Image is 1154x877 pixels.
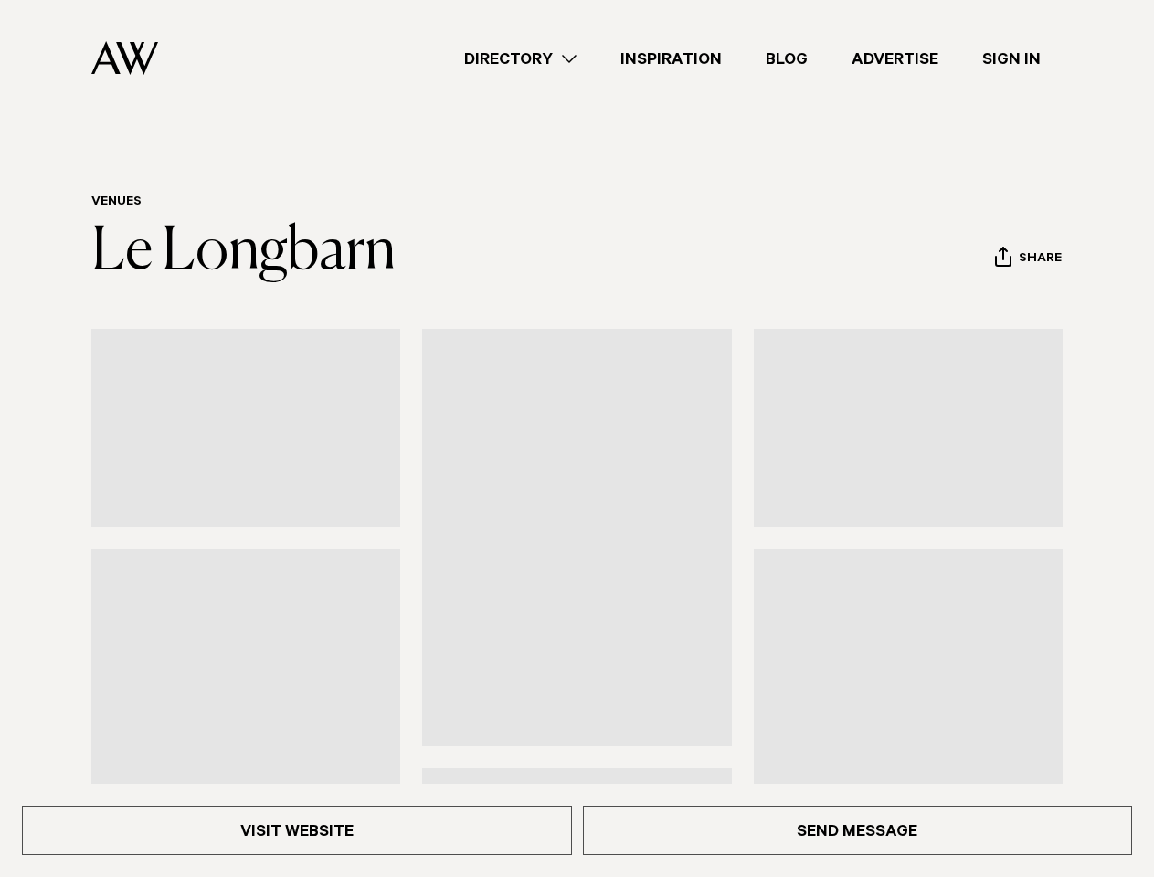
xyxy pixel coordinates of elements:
[960,47,1063,71] a: Sign In
[994,246,1063,273] button: Share
[91,41,158,75] img: Auckland Weddings Logo
[744,47,830,71] a: Blog
[598,47,744,71] a: Inspiration
[583,806,1133,855] a: Send Message
[91,195,142,210] a: Venues
[1019,251,1062,269] span: Share
[830,47,960,71] a: Advertise
[91,223,396,281] a: Le Longbarn
[442,47,598,71] a: Directory
[22,806,572,855] a: Visit Website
